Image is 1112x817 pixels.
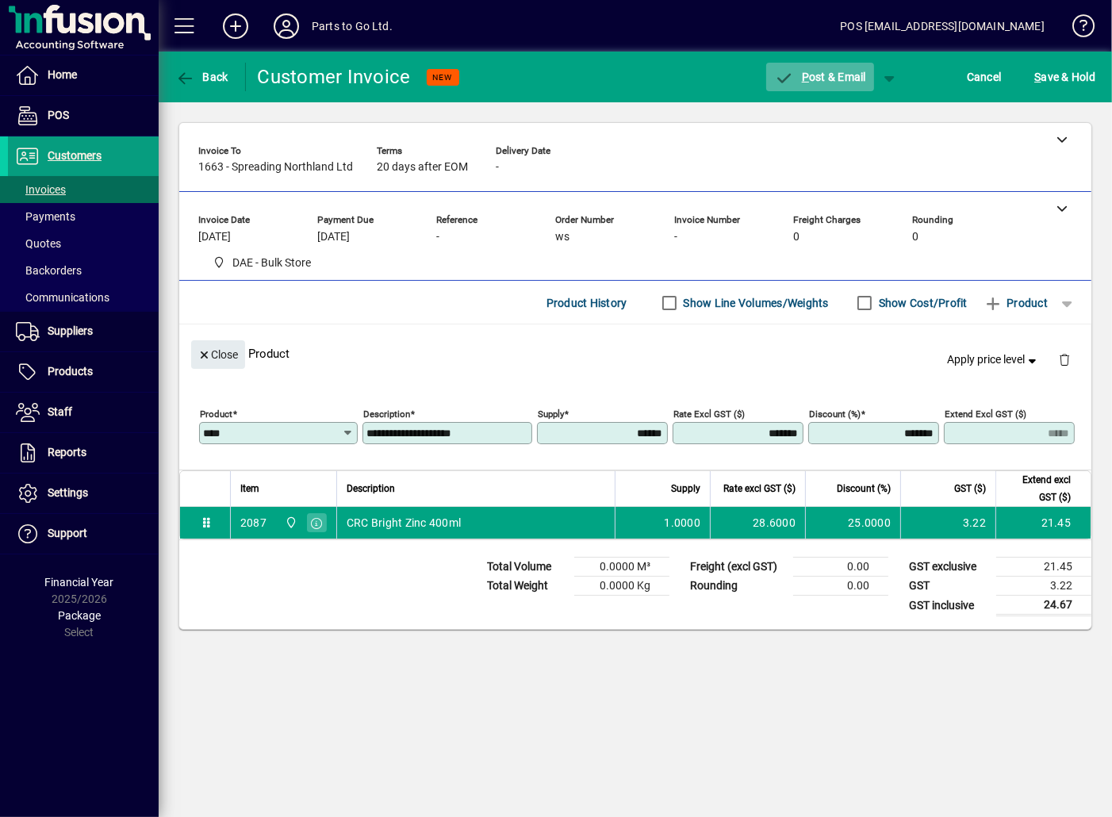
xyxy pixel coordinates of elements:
[574,577,669,596] td: 0.0000 Kg
[48,527,87,539] span: Support
[996,558,1091,577] td: 21.45
[261,12,312,40] button: Profile
[1045,340,1083,378] button: Delete
[8,393,159,432] a: Staff
[805,507,900,539] td: 25.0000
[347,480,395,497] span: Description
[682,558,793,577] td: Freight (excl GST)
[197,342,239,368] span: Close
[1034,71,1041,83] span: S
[48,324,93,337] span: Suppliers
[8,203,159,230] a: Payments
[8,176,159,203] a: Invoices
[48,68,77,81] span: Home
[16,264,82,277] span: Backorders
[901,596,996,616] td: GST inclusive
[682,577,793,596] td: Rounding
[901,577,996,596] td: GST
[45,576,114,589] span: Financial Year
[665,515,701,531] span: 1.0000
[8,284,159,311] a: Communications
[995,507,1091,539] td: 21.45
[1030,63,1099,91] button: Save & Hold
[436,231,439,244] span: -
[16,183,66,196] span: Invoices
[496,161,499,174] span: -
[1060,3,1092,55] a: Knowledge Base
[720,515,796,531] div: 28.6000
[8,474,159,513] a: Settings
[963,63,1006,91] button: Cancel
[8,312,159,351] a: Suppliers
[8,56,159,95] a: Home
[191,340,245,369] button: Close
[674,231,677,244] span: -
[793,231,799,244] span: 0
[363,408,410,420] mat-label: Description
[198,231,231,244] span: [DATE]
[901,558,996,577] td: GST exclusive
[793,558,888,577] td: 0.00
[48,446,86,458] span: Reports
[976,289,1056,317] button: Product
[774,71,866,83] span: ost & Email
[48,109,69,121] span: POS
[175,71,228,83] span: Back
[210,12,261,40] button: Add
[233,255,312,271] span: DAE - Bulk Store
[8,257,159,284] a: Backorders
[546,290,627,316] span: Product History
[555,231,569,244] span: ws
[48,365,93,378] span: Products
[48,486,88,499] span: Settings
[312,13,393,39] div: Parts to Go Ltd.
[198,161,353,174] span: 1663 - Spreading Northland Ltd
[1034,64,1095,90] span: ave & Hold
[793,577,888,596] td: 0.00
[941,346,1046,374] button: Apply price level
[840,13,1045,39] div: POS [EMAIL_ADDRESS][DOMAIN_NAME]
[347,515,461,531] span: CRC Bright Zinc 400ml
[945,408,1026,420] mat-label: Extend excl GST ($)
[377,161,468,174] span: 20 days after EOM
[673,408,745,420] mat-label: Rate excl GST ($)
[671,480,700,497] span: Supply
[809,408,861,420] mat-label: Discount (%)
[802,71,809,83] span: P
[984,290,1048,316] span: Product
[16,237,61,250] span: Quotes
[967,64,1002,90] span: Cancel
[837,480,891,497] span: Discount (%)
[48,405,72,418] span: Staff
[240,515,266,531] div: 2087
[16,210,75,223] span: Payments
[200,408,232,420] mat-label: Product
[206,253,318,273] span: DAE - Bulk Store
[8,352,159,392] a: Products
[996,596,1091,616] td: 24.67
[58,609,101,622] span: Package
[766,63,874,91] button: Post & Email
[723,480,796,497] span: Rate excl GST ($)
[258,64,411,90] div: Customer Invoice
[8,433,159,473] a: Reports
[1045,352,1083,366] app-page-header-button: Delete
[1006,471,1071,506] span: Extend excl GST ($)
[954,480,986,497] span: GST ($)
[179,324,1091,382] div: Product
[900,507,995,539] td: 3.22
[479,558,574,577] td: Total Volume
[540,289,634,317] button: Product History
[479,577,574,596] td: Total Weight
[8,96,159,136] a: POS
[948,351,1040,368] span: Apply price level
[538,408,564,420] mat-label: Supply
[48,149,102,162] span: Customers
[876,295,968,311] label: Show Cost/Profit
[317,231,350,244] span: [DATE]
[912,231,918,244] span: 0
[187,347,249,361] app-page-header-button: Close
[574,558,669,577] td: 0.0000 M³
[159,63,246,91] app-page-header-button: Back
[433,72,453,82] span: NEW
